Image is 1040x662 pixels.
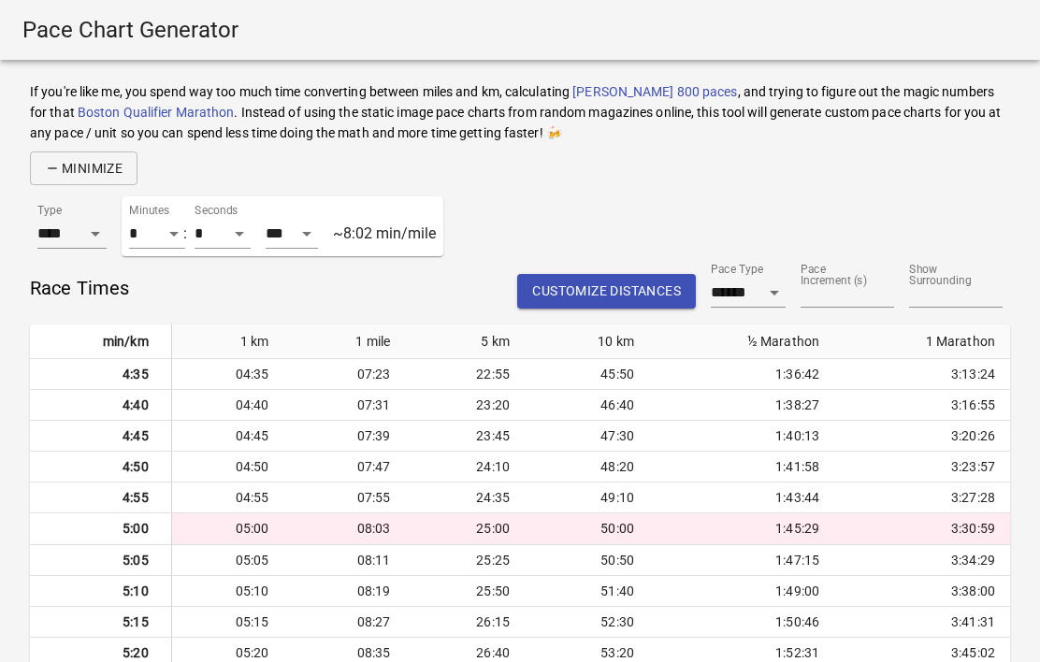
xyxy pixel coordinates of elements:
td: 3:41:31 [842,607,1010,638]
td: 48:20 [532,452,657,482]
td: 1:36:42 [657,359,842,390]
td: 07:47 [292,452,413,482]
td: 3:34:29 [842,545,1010,576]
td: 08:27 [292,607,413,638]
td: 26:15 [412,607,532,638]
td: 07:23 [292,359,413,390]
td: 1:41:58 [657,452,842,482]
th: 5:10 [30,576,172,607]
td: 1:43:44 [657,482,842,513]
th: 1 mile [292,324,413,359]
h5: Pace Chart Generator [22,15,1018,45]
td: 04:55 [172,482,292,513]
td: 1:38:27 [657,390,842,421]
td: 24:10 [412,452,532,482]
th: 10 km [532,324,657,359]
td: 04:45 [172,421,292,452]
a: Boston Qualifier Marathon [78,105,235,120]
td: 3:13:24 [842,359,1010,390]
th: ½ Marathon [657,324,842,359]
td: 25:25 [412,545,532,576]
th: 5:15 [30,607,172,638]
td: 3:20:26 [842,421,1010,452]
td: 1:40:13 [657,421,842,452]
td: 08:03 [292,513,413,544]
label: Minutes [129,206,171,217]
td: 50:00 [532,513,657,544]
td: 05:10 [172,576,292,607]
td: 52:30 [532,607,657,638]
span: Customize Distances [532,280,681,303]
td: 1:45:29 [657,513,842,544]
div: : [183,224,200,242]
a: [PERSON_NAME] 800 paces [572,84,737,99]
span: cheers [546,125,562,140]
span: Minimize [45,157,123,180]
td: 51:40 [532,576,657,607]
td: 47:30 [532,421,657,452]
td: 07:39 [292,421,413,452]
td: 45:50 [532,359,657,390]
td: 25:00 [412,513,532,544]
td: 23:20 [412,390,532,421]
th: 4:45 [30,421,172,452]
td: 08:11 [292,545,413,576]
th: 5:05 [30,545,172,576]
td: 04:50 [172,452,292,482]
td: 04:35 [172,359,292,390]
td: 05:05 [172,545,292,576]
td: 08:19 [292,576,413,607]
td: 1:47:15 [657,545,842,576]
th: min/km [30,324,172,359]
td: 07:31 [292,390,413,421]
td: 3:30:59 [842,513,1010,544]
th: 4:35 [30,359,172,390]
label: Show Surrounding [909,265,979,287]
td: 07:55 [292,482,413,513]
label: Pace Type [711,265,763,276]
td: 3:38:00 [842,576,1010,607]
td: 24:35 [412,482,532,513]
td: 23:45 [412,421,532,452]
h6: Race Times [30,273,130,303]
button: Customize Distances [517,274,696,309]
td: 49:10 [532,482,657,513]
td: 3:16:55 [842,390,1010,421]
label: Pace Increment (s) [801,265,871,287]
th: 5 km [412,324,532,359]
h6: If you're like me, you spend way too much time converting between miles and km, calculating , and... [30,82,1010,144]
td: 05:15 [172,607,292,638]
td: 3:27:28 [842,482,1010,513]
td: 46:40 [532,390,657,421]
td: 3:23:57 [842,452,1010,482]
td: 05:00 [172,513,292,544]
td: 1:50:46 [657,607,842,638]
th: 4:40 [30,390,172,421]
td: 25:50 [412,576,532,607]
label: Type [37,206,62,217]
th: 1 km [172,324,292,359]
button: Minimize [30,151,137,186]
td: 50:50 [532,545,657,576]
th: 4:50 [30,452,172,482]
td: 22:55 [412,359,532,390]
th: 5:00 [30,513,172,544]
td: 04:40 [172,390,292,421]
div: ~ 8:02 min/mile [333,224,436,242]
label: Seconds [195,206,237,217]
th: 1 Marathon [842,324,1010,359]
td: 1:49:00 [657,576,842,607]
th: 4:55 [30,482,172,513]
